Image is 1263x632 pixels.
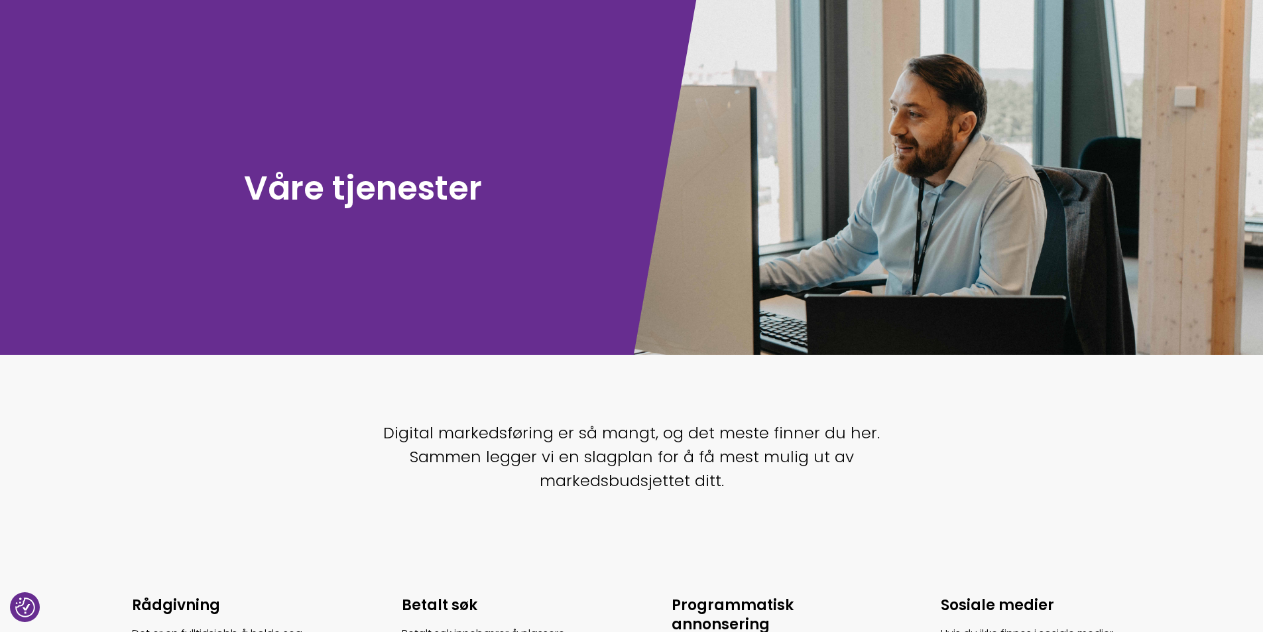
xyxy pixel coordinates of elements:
h3: Sosiale medier [941,596,1131,615]
p: Digital markedsføring er så mangt, og det meste finner du her. Sammen legger vi en slagplan for å... [370,421,894,493]
button: Samtykkepreferanser [15,598,35,617]
h1: Våre tjenester [244,166,625,210]
h3: Rådgivning [132,596,322,615]
h3: Betalt søk [402,596,592,615]
img: Revisit consent button [15,598,35,617]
